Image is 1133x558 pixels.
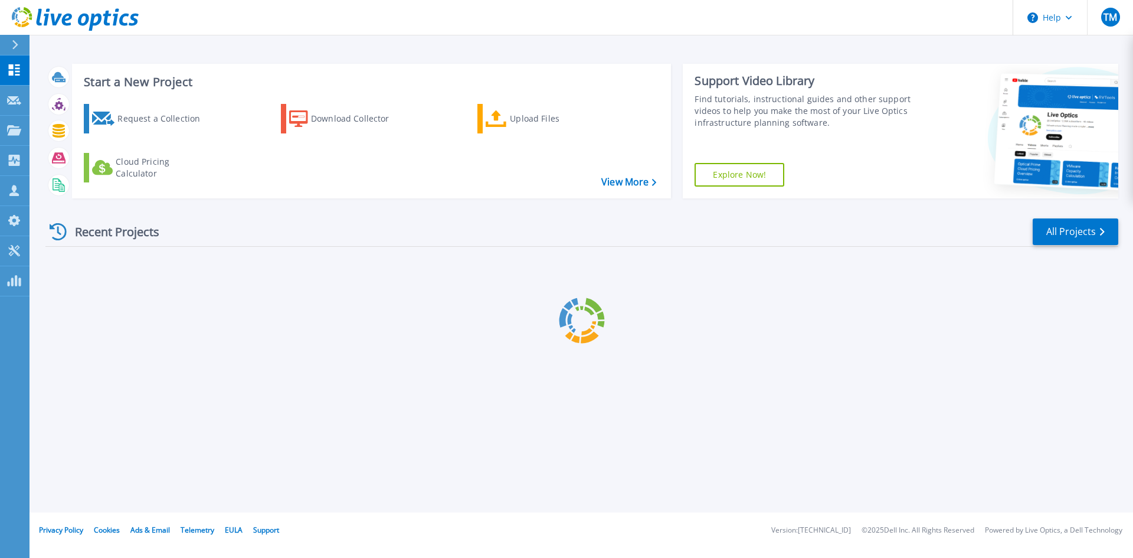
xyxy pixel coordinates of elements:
a: Upload Files [477,104,609,133]
li: Version: [TECHNICAL_ID] [771,527,851,534]
a: Privacy Policy [39,525,83,535]
a: Support [253,525,279,535]
div: Cloud Pricing Calculator [116,156,210,180]
a: EULA [225,525,243,535]
h3: Start a New Project [84,76,656,89]
div: Upload Files [510,107,604,130]
div: Download Collector [311,107,405,130]
a: Download Collector [281,104,412,133]
a: View More [601,177,656,188]
span: TM [1103,12,1117,22]
div: Support Video Library [695,73,916,89]
a: Cloud Pricing Calculator [84,153,215,182]
div: Recent Projects [45,217,175,246]
li: © 2025 Dell Inc. All Rights Reserved [862,527,974,534]
a: Cookies [94,525,120,535]
a: Ads & Email [130,525,170,535]
a: Request a Collection [84,104,215,133]
a: Telemetry [181,525,214,535]
div: Find tutorials, instructional guides and other support videos to help you make the most of your L... [695,93,916,129]
a: All Projects [1033,218,1118,245]
li: Powered by Live Optics, a Dell Technology [985,527,1122,534]
div: Request a Collection [117,107,212,130]
a: Explore Now! [695,163,784,187]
